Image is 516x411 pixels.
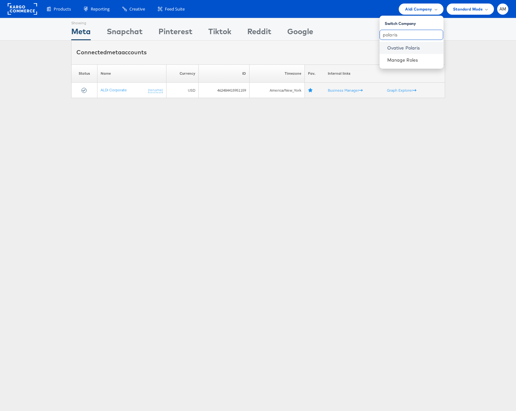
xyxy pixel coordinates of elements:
[387,88,416,93] a: Graph Explorer
[387,45,438,51] a: Ovative Polaris
[250,65,305,83] th: Timezone
[198,65,250,83] th: ID
[71,18,91,26] div: Showing
[101,88,127,92] a: ALDI Corporate
[71,26,91,40] div: Meta
[107,49,121,56] span: meta
[107,26,142,40] div: Snapchat
[76,48,147,57] div: Connected accounts
[54,6,71,12] span: Products
[499,7,506,11] span: AM
[97,65,166,83] th: Name
[453,6,483,12] span: Standard Mode
[380,30,443,40] input: Search
[148,88,163,93] a: (rename)
[165,6,185,12] span: Feed Suite
[129,6,145,12] span: Creative
[71,65,97,83] th: Status
[250,83,305,98] td: America/New_York
[91,6,110,12] span: Reporting
[158,26,192,40] div: Pinterest
[287,26,313,40] div: Google
[166,65,199,83] th: Currency
[328,88,363,93] a: Business Manager
[166,83,199,98] td: USD
[247,26,271,40] div: Reddit
[387,57,418,63] a: Manage Roles
[208,26,231,40] div: Tiktok
[198,83,250,98] td: 462484415951159
[405,6,432,12] span: Aldi Company
[385,18,443,26] div: Switch Company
